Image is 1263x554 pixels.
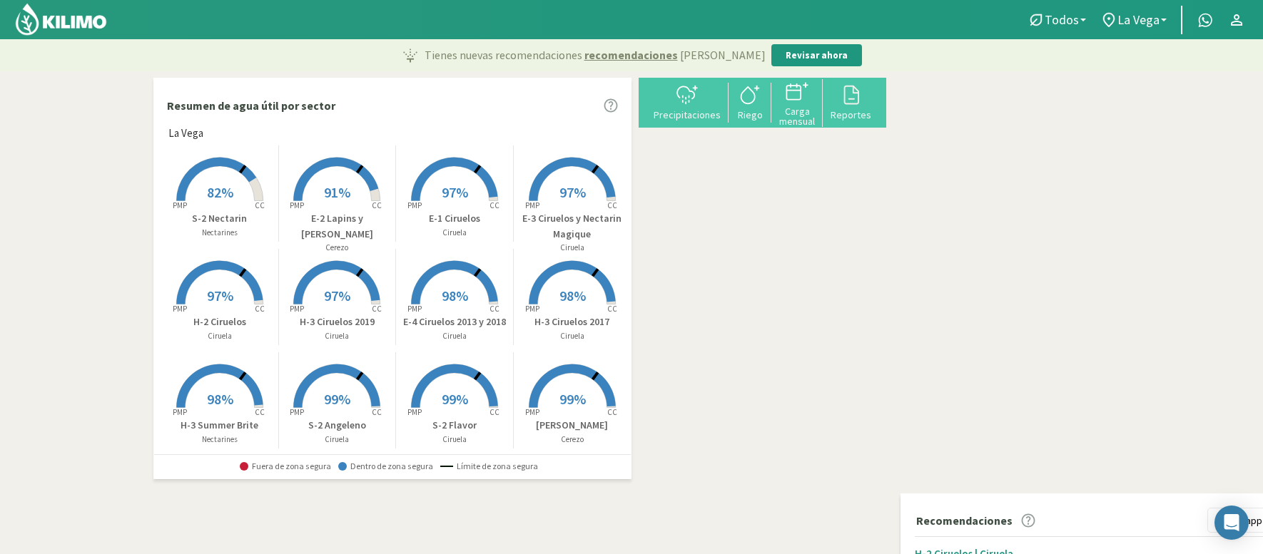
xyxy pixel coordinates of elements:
p: Cerezo [514,434,631,446]
button: Carga mensual [771,79,823,127]
button: Revisar ahora [771,44,862,67]
span: 97% [207,287,233,304]
tspan: PMP [290,304,304,314]
div: Reportes [827,110,875,120]
tspan: PMP [173,304,187,314]
span: Límite de zona segura [440,461,538,471]
p: Resumen de agua útil por sector [167,97,335,114]
button: Precipitaciones [646,83,729,120]
tspan: CC [607,200,617,210]
span: Fuera de zona segura [240,461,331,471]
span: 97% [442,183,468,201]
p: H-3 Ciruelos 2019 [279,314,396,329]
span: Todos [1045,12,1079,27]
p: Ciruela [514,330,631,342]
span: 97% [324,287,350,304]
tspan: PMP [407,304,422,314]
tspan: PMP [525,304,539,314]
img: Kilimo [14,2,108,36]
tspan: PMP [525,200,539,210]
p: Recomendaciones [916,512,1013,529]
p: Ciruela [396,227,513,239]
p: E-3 Ciruelos y Nectarin Magique [514,211,631,242]
p: Ciruela [396,330,513,342]
span: La Vega [1117,12,1160,27]
p: Ciruela [161,330,278,342]
span: 99% [442,390,468,408]
button: Riego [729,83,771,120]
tspan: CC [255,407,265,417]
tspan: PMP [407,200,422,210]
p: H-3 Ciruelos 2017 [514,314,631,329]
p: S-2 Angeleno [279,418,396,433]
tspan: CC [490,407,499,417]
p: Cerezo [279,242,396,254]
button: Reportes [823,83,879,120]
span: 98% [207,390,233,408]
span: 91% [324,183,350,201]
tspan: CC [607,304,617,314]
span: 97% [559,183,586,201]
p: Ciruela [514,242,631,254]
p: H-2 Ciruelos [161,314,278,329]
div: Carga mensual [776,106,818,126]
tspan: CC [372,200,382,210]
p: [PERSON_NAME] [514,418,631,433]
tspan: CC [372,304,382,314]
tspan: CC [490,304,499,314]
p: E-4 Ciruelos 2013 y 2018 [396,314,513,329]
span: 99% [559,390,586,408]
span: La Vega [168,125,203,142]
p: E-2 Lapins y [PERSON_NAME] [279,211,396,242]
div: Open Intercom Messenger [1214,506,1249,540]
div: Riego [733,110,767,120]
span: [PERSON_NAME] [680,46,766,63]
p: Ciruela [279,434,396,446]
tspan: PMP [407,407,422,417]
tspan: CC [372,407,382,417]
p: Nectarines [161,434,278,446]
span: recomendaciones [584,46,678,63]
tspan: CC [255,200,265,210]
tspan: PMP [290,200,304,210]
tspan: PMP [290,407,304,417]
span: 99% [324,390,350,408]
tspan: PMP [173,200,187,210]
p: S-2 Nectarin [161,211,278,226]
span: 98% [442,287,468,304]
p: Nectarines [161,227,278,239]
tspan: PMP [525,407,539,417]
span: 82% [207,183,233,201]
div: Precipitaciones [650,110,724,120]
span: 98% [559,287,586,304]
p: Revisar ahora [786,48,848,63]
tspan: CC [255,304,265,314]
p: H-3 Summer Brite [161,418,278,433]
tspan: CC [490,200,499,210]
tspan: CC [607,407,617,417]
tspan: PMP [173,407,187,417]
p: Tienes nuevas recomendaciones [425,46,766,63]
p: Ciruela [279,330,396,342]
p: S-2 Flavor [396,418,513,433]
p: E-1 Ciruelos [396,211,513,226]
p: Ciruela [396,434,513,446]
span: Dentro de zona segura [338,461,433,471]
